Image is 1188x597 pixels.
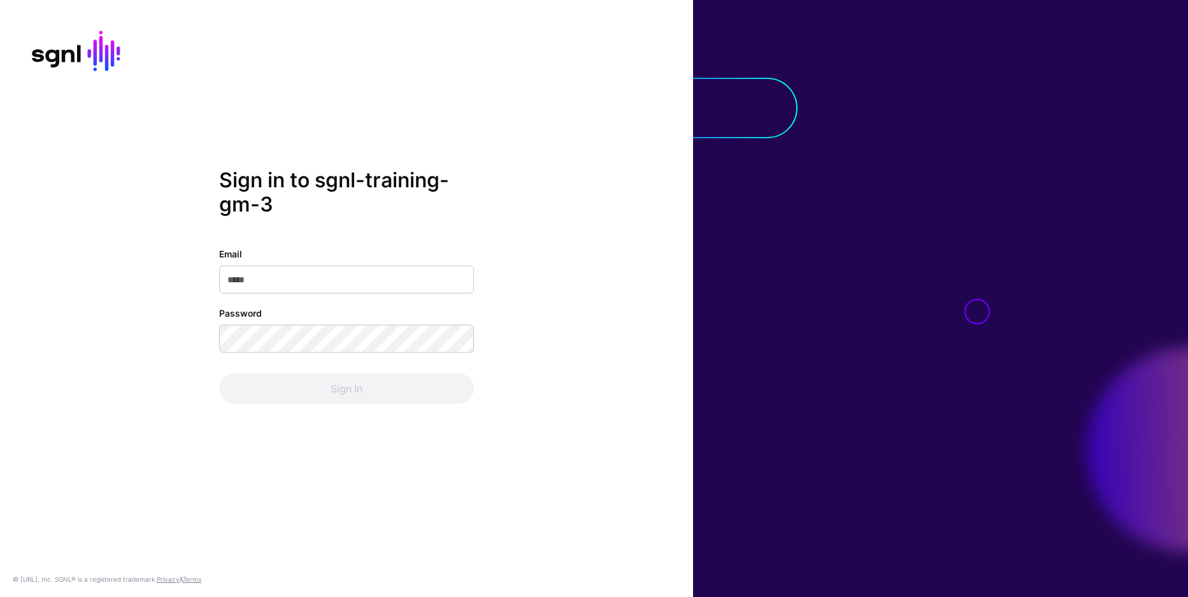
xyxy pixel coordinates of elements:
[183,575,201,583] a: Terms
[219,168,474,217] h2: Sign in to sgnl-training-gm-3
[157,575,180,583] a: Privacy
[219,247,242,261] label: Email
[13,574,201,584] div: © [URL], Inc. SGNL® is a registered trademark. &
[219,306,262,320] label: Password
